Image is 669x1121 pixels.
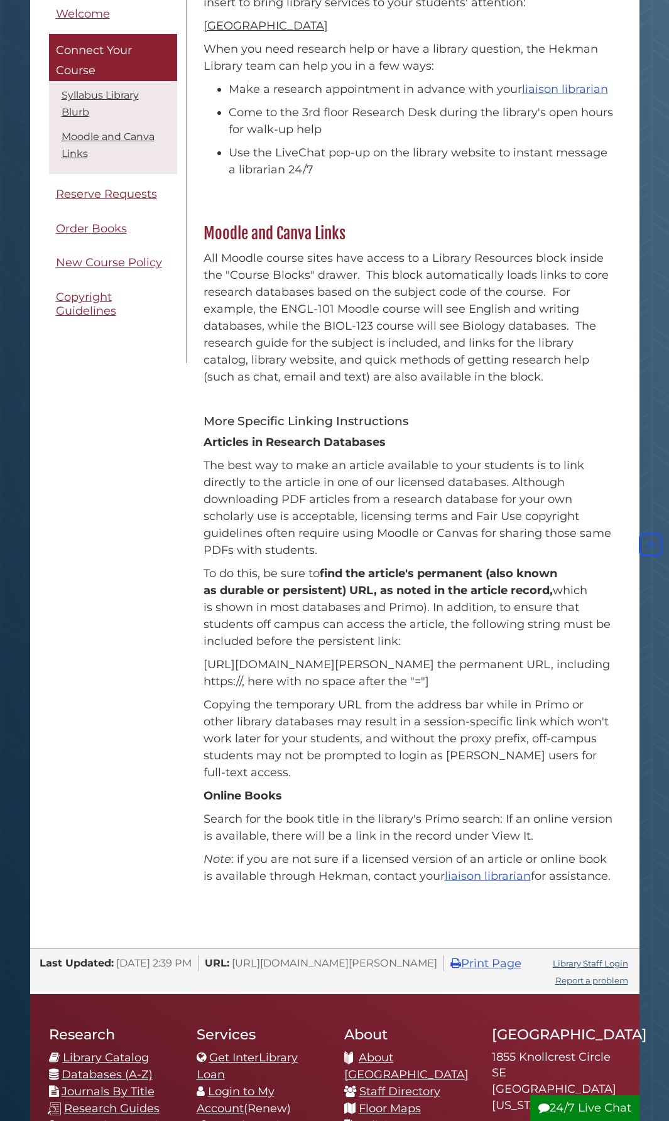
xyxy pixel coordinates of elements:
p: When you need research help or have a library question, the Hekman Library team can help you in a... [204,41,614,75]
h2: About [344,1026,473,1043]
h2: Services [197,1026,325,1043]
a: Research Guides [64,1102,160,1115]
a: Login to My Account [197,1085,275,1115]
address: 1855 Knollcrest Circle SE [GEOGRAPHIC_DATA][US_STATE] [492,1049,621,1114]
p: Copying the temporary URL from the address bar while in Primo or other library databases may resu... [204,696,614,781]
p: Search for the book title in the library's Primo search: If an online version is available, there... [204,811,614,845]
a: Syllabus Library Blurb [62,90,139,119]
span: [DATE] 2:39 PM [116,956,192,969]
a: Order Books [49,215,177,243]
span: [URL][DOMAIN_NAME][PERSON_NAME] [232,956,437,969]
h2: Moodle and Canva Links [197,224,620,244]
p: All Moodle course sites have access to a Library Resources block inside the "Course Blocks" drawe... [204,250,614,386]
a: About [GEOGRAPHIC_DATA] [344,1051,469,1081]
a: Print Page [450,956,521,970]
a: Report a problem [555,975,628,985]
a: Copyright Guidelines [49,283,177,325]
strong: Online Books [204,789,282,803]
p: Make a research appointment in advance with your [229,81,614,98]
a: liaison librarian [445,869,531,883]
a: Reserve Requests [49,181,177,209]
a: Floor Maps [359,1102,421,1115]
li: (Renew) [197,1083,325,1117]
a: Connect Your Course [49,35,177,82]
em: Note [204,852,231,866]
span: URL: [205,956,229,969]
u: [GEOGRAPHIC_DATA] [204,19,328,33]
img: research-guides-icon-white_37x37.png [48,1102,61,1115]
p: [URL][DOMAIN_NAME][PERSON_NAME] the permanent URL, including https://, here with no space after t... [204,656,614,690]
strong: Articles in Research Databases [204,435,386,449]
p: Use the LiveChat pop-up on the library website to instant message a librarian 24/7 [229,144,614,178]
a: Journals By Title [62,1085,155,1098]
i: Print Page [450,958,461,969]
span: Reserve Requests [56,188,157,202]
a: Back to Top [636,538,666,551]
span: Welcome [56,7,110,21]
span: New Course Policy [56,256,162,270]
a: Moodle and Canva Links [62,131,155,160]
strong: find the article's permanent (also known as durable or persistent) URL, as noted in the article r... [204,566,557,597]
button: 24/7 Live Chat [530,1095,639,1121]
a: Databases (A-Z) [62,1068,153,1081]
span: Last Updated: [40,956,114,969]
span: Order Books [56,222,127,236]
p: Come to the 3rd floor Research Desk during the library's open hours for walk-up help [229,104,614,138]
a: Get InterLibrary Loan [197,1051,298,1081]
a: Library Catalog [63,1051,149,1064]
a: liaison librarian [522,82,608,96]
p: The best way to make an article available to your students is to link directly to the article in ... [204,457,614,559]
span: Copyright Guidelines [56,290,116,318]
h5: More Specific Linking Instructions [204,415,614,428]
p: : if you are not sure if a licensed version of an article or online book is available through Hek... [204,851,614,885]
h2: Research [49,1026,178,1043]
a: Library Staff Login [553,958,628,968]
a: New Course Policy [49,249,177,278]
a: Staff Directory [359,1085,440,1098]
h2: [GEOGRAPHIC_DATA] [492,1026,621,1043]
span: Connect Your Course [56,44,132,78]
p: To do this, be sure to which is shown in most databases and Primo). In addition, to ensure that s... [204,565,614,650]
